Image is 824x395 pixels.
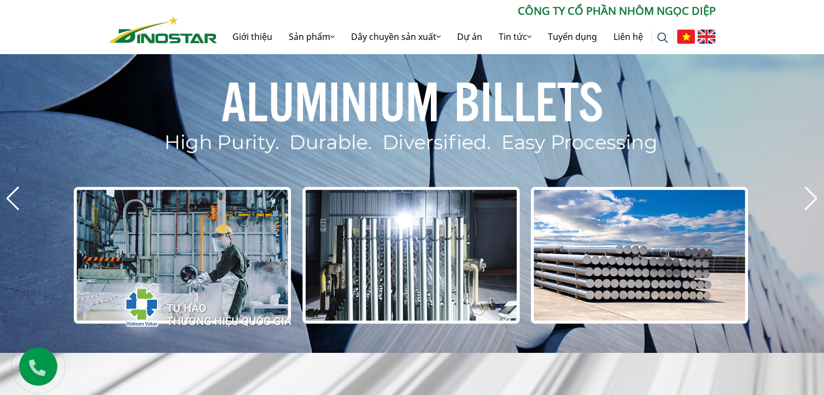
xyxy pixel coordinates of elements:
[224,19,280,54] a: Giới thiệu
[280,19,343,54] a: Sản phẩm
[5,187,20,211] div: Previous slide
[804,187,819,211] div: Next slide
[698,30,716,44] img: English
[677,30,695,44] img: Tiếng Việt
[92,268,294,342] img: thqg
[109,14,217,43] a: Nhôm Dinostar
[657,32,668,43] img: search
[343,19,449,54] a: Dây chuyền sản xuất
[449,19,490,54] a: Dự án
[490,19,540,54] a: Tin tức
[217,3,716,19] p: CÔNG TY CỔ PHẦN NHÔM NGỌC DIỆP
[109,16,217,43] img: Nhôm Dinostar
[540,19,605,54] a: Tuyển dụng
[605,19,651,54] a: Liên hệ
